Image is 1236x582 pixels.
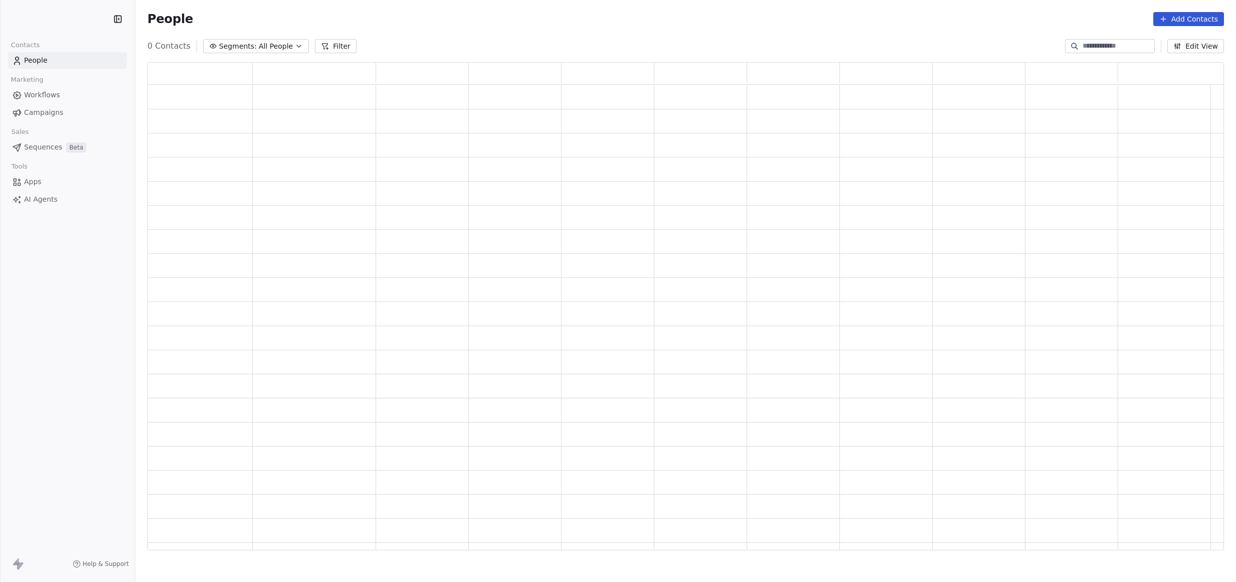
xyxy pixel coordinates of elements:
button: Add Contacts [1153,12,1224,26]
span: Help & Support [83,560,129,568]
button: Edit View [1167,39,1224,53]
span: Apps [24,177,42,187]
span: Workflows [24,90,60,100]
a: Workflows [8,87,127,103]
a: Campaigns [8,104,127,121]
span: Contacts [7,38,44,53]
a: Help & Support [73,560,129,568]
a: People [8,52,127,69]
span: Segments: [219,41,257,52]
a: AI Agents [8,191,127,208]
span: Campaigns [24,107,63,118]
span: Marketing [7,72,48,87]
span: Sales [7,124,33,139]
a: SequencesBeta [8,139,127,156]
span: Tools [7,159,32,174]
div: grid [148,85,1224,551]
span: Beta [66,142,86,153]
span: People [147,12,193,27]
span: Sequences [24,142,62,153]
a: Apps [8,174,127,190]
span: People [24,55,48,66]
span: AI Agents [24,194,58,205]
span: All People [259,41,293,52]
span: 0 Contacts [147,40,191,52]
button: Filter [315,39,357,53]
